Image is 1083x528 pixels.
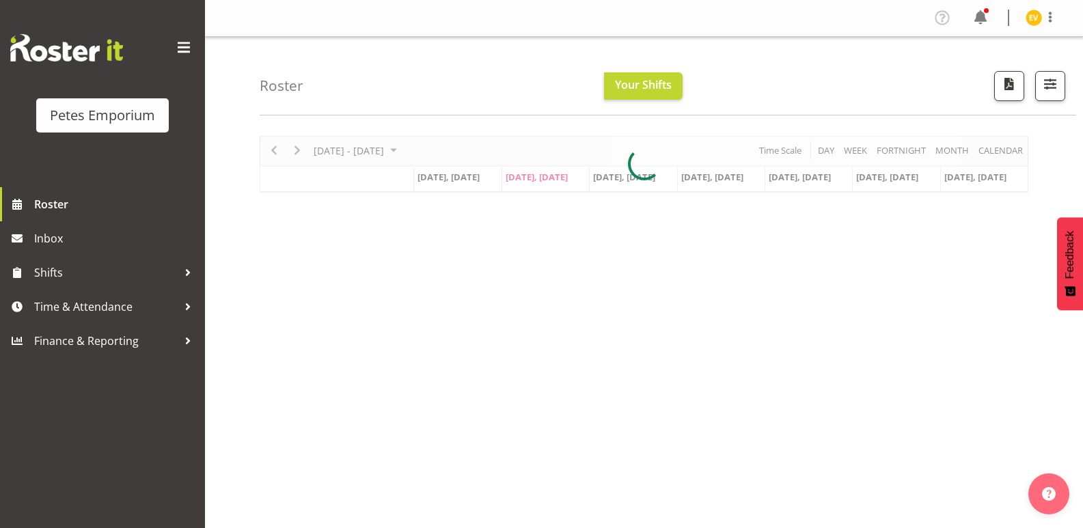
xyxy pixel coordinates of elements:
span: Feedback [1064,231,1076,279]
button: Download a PDF of the roster according to the set date range. [994,71,1024,101]
img: help-xxl-2.png [1042,487,1056,501]
button: Your Shifts [604,72,683,100]
div: Petes Emporium [50,105,155,126]
img: eva-vailini10223.jpg [1026,10,1042,26]
button: Filter Shifts [1035,71,1065,101]
button: Feedback - Show survey [1057,217,1083,310]
span: Roster [34,194,198,214]
span: Finance & Reporting [34,331,178,351]
img: Rosterit website logo [10,34,123,61]
h4: Roster [260,78,303,94]
span: Time & Attendance [34,296,178,317]
span: Inbox [34,228,198,249]
span: Shifts [34,262,178,283]
span: Your Shifts [615,77,672,92]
